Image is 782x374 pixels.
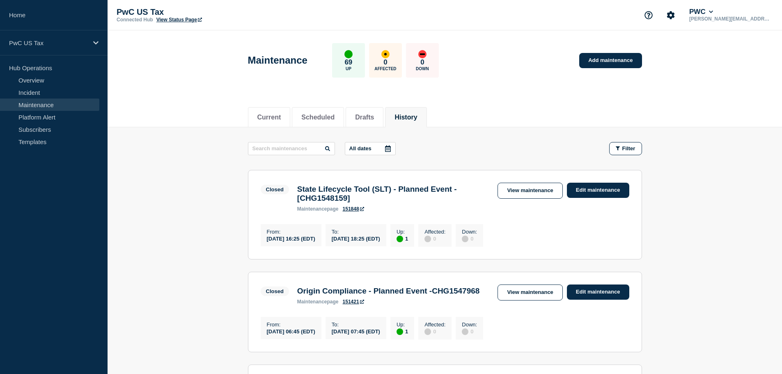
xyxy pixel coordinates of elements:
[297,299,339,305] p: page
[567,285,629,300] a: Edit maintenance
[397,328,403,335] div: up
[266,186,284,193] div: Closed
[257,114,281,121] button: Current
[397,328,408,335] div: 1
[462,328,468,335] div: disabled
[344,50,353,58] div: up
[301,114,335,121] button: Scheduled
[297,185,490,203] h3: State Lifecycle Tool (SLT) - Planned Event - [CHG1548159]
[397,236,403,242] div: up
[462,235,477,242] div: 0
[397,321,408,328] p: Up :
[424,321,445,328] p: Affected :
[248,142,335,155] input: Search maintenances
[462,229,477,235] p: Down :
[267,328,315,335] div: [DATE] 06:45 (EDT)
[374,67,396,71] p: Affected
[462,328,477,335] div: 0
[267,235,315,242] div: [DATE] 16:25 (EDT)
[349,145,372,151] p: All dates
[498,285,562,301] a: View maintenance
[332,229,380,235] p: To :
[418,50,427,58] div: down
[117,7,281,17] p: PwC US Tax
[579,53,642,68] a: Add maintenance
[609,142,642,155] button: Filter
[688,8,715,16] button: PWC
[662,7,679,24] button: Account settings
[424,236,431,242] div: disabled
[9,39,88,46] p: PwC US Tax
[394,114,417,121] button: History
[332,235,380,242] div: [DATE] 18:25 (EDT)
[117,17,153,23] p: Connected Hub
[267,229,315,235] p: From :
[622,145,635,151] span: Filter
[355,114,374,121] button: Drafts
[424,229,445,235] p: Affected :
[688,16,773,22] p: [PERSON_NAME][EMAIL_ADDRESS][PERSON_NAME][DOMAIN_NAME]
[346,67,351,71] p: Up
[266,288,284,294] div: Closed
[156,17,202,23] a: View Status Page
[462,236,468,242] div: disabled
[397,229,408,235] p: Up :
[332,328,380,335] div: [DATE] 07:45 (EDT)
[297,299,327,305] span: maintenance
[267,321,315,328] p: From :
[344,58,352,67] p: 69
[567,183,629,198] a: Edit maintenance
[424,328,431,335] div: disabled
[424,235,445,242] div: 0
[345,142,396,155] button: All dates
[420,58,424,67] p: 0
[383,58,387,67] p: 0
[498,183,562,199] a: View maintenance
[343,206,364,212] a: 151848
[297,206,327,212] span: maintenance
[397,235,408,242] div: 1
[248,55,307,66] h1: Maintenance
[640,7,657,24] button: Support
[343,299,364,305] a: 151421
[462,321,477,328] p: Down :
[424,328,445,335] div: 0
[381,50,390,58] div: affected
[332,321,380,328] p: To :
[297,287,480,296] h3: Origin Compliance - Planned Event -CHG1547968
[297,206,339,212] p: page
[416,67,429,71] p: Down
